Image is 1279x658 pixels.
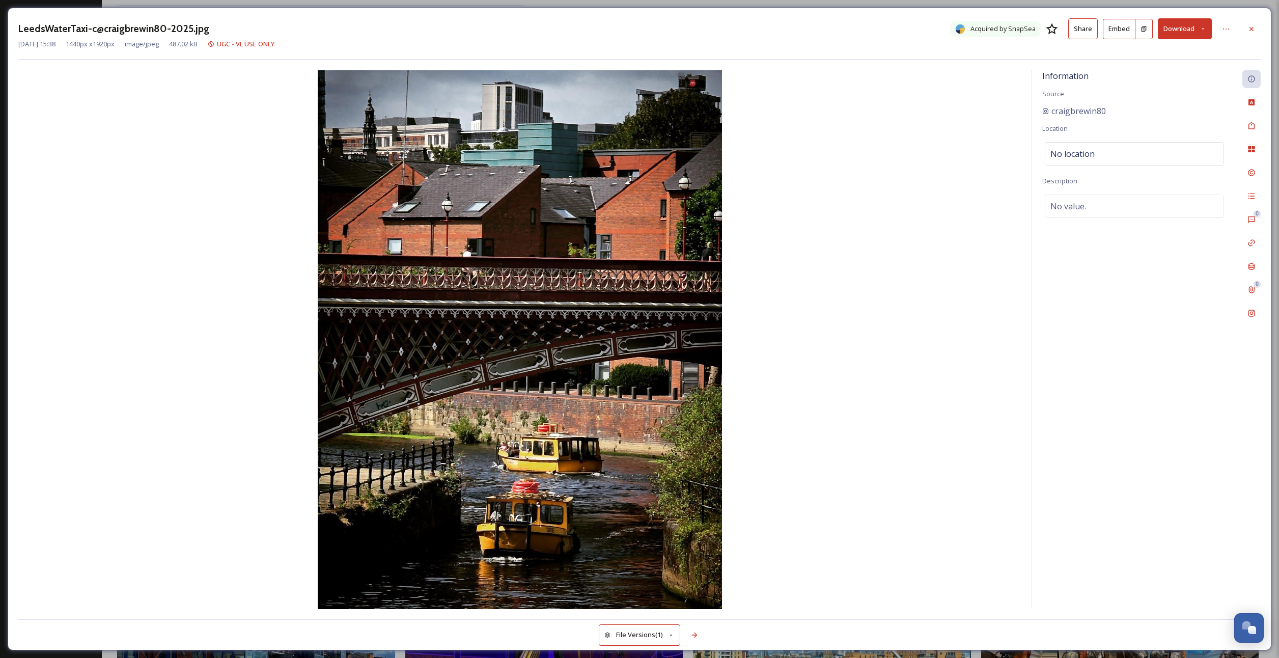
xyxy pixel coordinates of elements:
span: 487.02 kB [169,39,198,49]
span: [DATE] 15:38 [18,39,55,49]
img: snapsea-logo.png [955,24,965,34]
span: Acquired by SnapSea [970,24,1036,34]
span: Source [1042,89,1064,98]
span: 1440 px x 1920 px [66,39,115,49]
span: UGC - VL USE ONLY [217,39,274,48]
button: Embed [1103,19,1135,39]
h3: LeedsWaterTaxi-c@craigbrewin80-2025.jpg [18,21,209,36]
span: Description [1042,176,1077,185]
button: Share [1068,18,1098,39]
span: No location [1050,148,1095,160]
span: Location [1042,124,1068,133]
img: craigbrewin80-18057546314086350.jpeg [18,70,1021,609]
button: File Versions(1) [599,624,680,645]
div: 0 [1254,210,1261,217]
span: image/jpeg [125,39,159,49]
button: Download [1158,18,1212,39]
span: No value. [1050,200,1086,212]
a: craigbrewin80 [1042,105,1106,117]
span: craigbrewin80 [1051,105,1106,117]
div: 0 [1254,281,1261,288]
span: Information [1042,70,1089,81]
button: Open Chat [1234,613,1264,643]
